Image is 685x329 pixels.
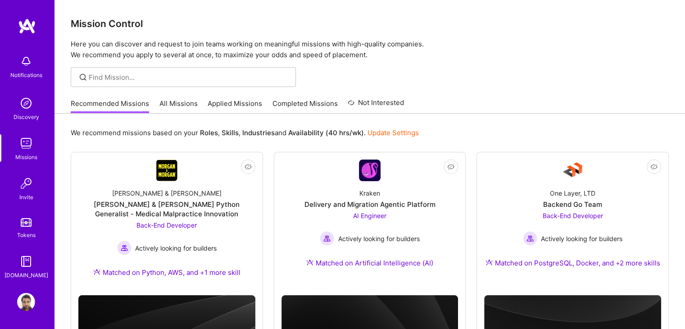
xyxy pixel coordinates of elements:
[156,160,177,181] img: Company Logo
[541,234,622,243] span: Actively looking for builders
[71,18,669,29] h3: Mission Control
[112,188,222,198] div: [PERSON_NAME] & [PERSON_NAME]
[306,258,433,268] div: Matched on Artificial Intelligence (AI)
[19,192,33,202] div: Invite
[320,231,334,246] img: Actively looking for builders
[550,188,595,198] div: One Layer, LTD
[17,252,35,270] img: guide book
[17,174,35,192] img: Invite
[200,128,218,137] b: Roles
[18,18,36,34] img: logo
[543,200,602,209] div: Backend Go Team
[117,241,132,255] img: Actively looking for builders
[17,230,36,240] div: Tokens
[78,72,88,82] i: icon SearchGrey
[78,160,255,288] a: Company Logo[PERSON_NAME] & [PERSON_NAME][PERSON_NAME] & [PERSON_NAME] Python Generalist - Medica...
[93,268,100,275] img: Ateam Purple Icon
[71,128,419,137] p: We recommend missions based on your , , and .
[338,234,419,243] span: Actively looking for builders
[367,128,419,137] a: Update Settings
[93,268,240,277] div: Matched on Python, AWS, and +1 more skill
[17,52,35,70] img: bell
[71,99,149,114] a: Recommended Missions
[21,218,32,227] img: tokens
[242,128,275,137] b: Industries
[17,94,35,112] img: discovery
[484,160,661,279] a: Company LogoOne Layer, LTDBackend Go TeamBack-End Developer Actively looking for buildersActively...
[359,188,380,198] div: Kraken
[136,221,197,229] span: Back-End Developer
[15,293,37,311] a: User Avatar
[159,99,198,114] a: All Missions
[562,160,584,181] img: Company Logo
[14,112,39,122] div: Discovery
[135,243,217,253] span: Actively looking for builders
[359,160,381,181] img: Company Logo
[304,200,435,209] div: Delivery and Migration Agentic Platform
[288,128,364,137] b: Availability (40 hrs/wk)
[208,99,262,114] a: Applied Missions
[17,293,35,311] img: User Avatar
[523,231,537,246] img: Actively looking for builders
[71,39,669,60] p: Here you can discover and request to join teams working on meaningful missions with high-quality ...
[306,259,313,266] img: Ateam Purple Icon
[272,99,338,114] a: Completed Missions
[485,259,493,266] img: Ateam Purple Icon
[485,258,660,268] div: Matched on PostgreSQL, Docker, and +2 more skills
[245,163,252,170] i: icon EyeClosed
[222,128,239,137] b: Skills
[89,73,289,82] input: Find Mission...
[543,212,603,219] span: Back-End Developer
[281,160,458,279] a: Company LogoKrakenDelivery and Migration Agentic PlatformAI Engineer Actively looking for builder...
[447,163,454,170] i: icon EyeClosed
[10,70,42,80] div: Notifications
[650,163,658,170] i: icon EyeClosed
[353,212,386,219] span: AI Engineer
[348,97,404,114] a: Not Interested
[15,152,37,162] div: Missions
[17,134,35,152] img: teamwork
[78,200,255,219] div: [PERSON_NAME] & [PERSON_NAME] Python Generalist - Medical Malpractice Innovation
[5,270,48,280] div: [DOMAIN_NAME]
